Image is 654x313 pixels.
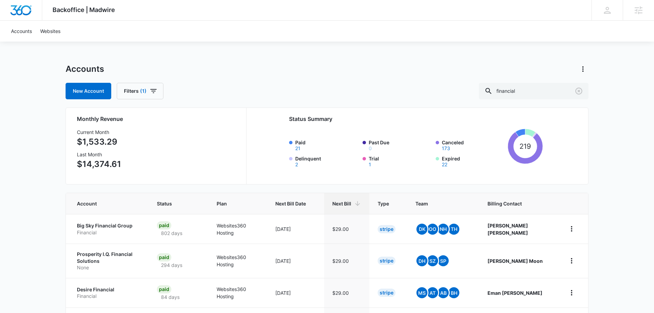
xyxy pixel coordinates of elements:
p: 294 days [157,261,186,269]
span: Next Bill [332,200,351,207]
span: NH [438,224,449,235]
td: $29.00 [324,214,369,244]
button: home [566,287,577,298]
button: home [566,255,577,266]
button: Canceled [442,146,450,151]
td: [DATE] [267,214,324,244]
div: Stripe [378,257,395,265]
td: $29.00 [324,278,369,308]
p: Prosperity I.Q. Financial Solutions [77,251,140,264]
p: Websites360 Hosting [217,286,259,300]
span: OO [427,224,438,235]
button: Expired [442,162,447,167]
div: Paid [157,253,171,261]
div: Paid [157,285,171,293]
span: Billing Contact [487,200,550,207]
label: Trial [369,155,432,167]
span: MS [416,287,427,298]
label: Paid [295,139,358,151]
h3: Current Month [77,128,121,136]
span: BH [448,287,459,298]
span: TH [448,224,459,235]
span: Plan [217,200,259,207]
input: Search [479,83,588,99]
button: Paid [295,146,300,151]
p: Desire Financial [77,286,140,293]
p: Websites360 Hosting [217,222,259,236]
a: New Account [66,83,111,99]
p: 802 days [157,230,186,237]
a: Big Sky Financial GroupFinancial [77,222,140,236]
span: AB [438,287,449,298]
button: home [566,223,577,234]
div: Paid [157,221,171,230]
span: Account [77,200,130,207]
div: Stripe [378,225,395,233]
h2: Status Summary [289,115,543,123]
strong: Eman [PERSON_NAME] [487,290,542,296]
td: $29.00 [324,244,369,278]
span: Team [415,200,461,207]
span: (1) [140,89,147,93]
p: Websites360 Hosting [217,254,259,268]
span: SP [438,255,449,266]
td: [DATE] [267,278,324,308]
label: Canceled [442,139,505,151]
strong: [PERSON_NAME] [PERSON_NAME] [487,223,528,236]
p: None [77,264,140,271]
button: Filters(1) [117,83,163,99]
button: Trial [369,162,371,167]
a: Desire FinancialFinancial [77,286,140,300]
button: Actions [577,64,588,75]
div: Stripe [378,289,395,297]
td: [DATE] [267,244,324,278]
p: Big Sky Financial Group [77,222,140,229]
label: Delinquent [295,155,358,167]
p: 84 days [157,293,184,301]
span: SZ [427,255,438,266]
span: Status [157,200,190,207]
h1: Accounts [66,64,104,74]
a: Prosperity I.Q. Financial SolutionsNone [77,251,140,271]
span: Type [378,200,389,207]
h3: Last Month [77,151,121,158]
a: Websites [36,21,65,42]
button: Clear [573,86,584,97]
h2: Monthly Revenue [77,115,238,123]
p: Financial [77,229,140,236]
span: AT [427,287,438,298]
strong: [PERSON_NAME] Moon [487,258,543,264]
label: Expired [442,155,505,167]
p: $14,374.61 [77,158,121,170]
span: Backoffice | Madwire [53,6,115,13]
span: DK [416,224,427,235]
a: Accounts [7,21,36,42]
button: Delinquent [295,162,298,167]
tspan: 219 [519,142,531,150]
p: Financial [77,293,140,300]
span: Next Bill Date [275,200,306,207]
span: DH [416,255,427,266]
label: Past Due [369,139,432,151]
p: $1,533.29 [77,136,121,148]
